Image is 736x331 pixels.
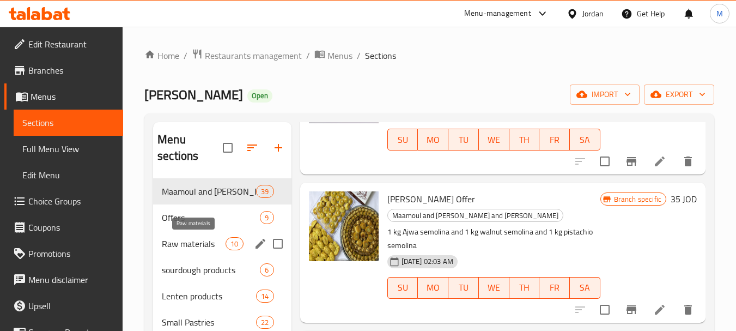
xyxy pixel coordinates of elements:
[184,49,187,62] li: /
[153,204,291,231] div: Offers9
[256,316,273,329] div: items
[28,273,114,286] span: Menu disclaimer
[256,290,273,303] div: items
[28,195,114,208] span: Choice Groups
[162,185,256,198] div: Maamoul and Petitfour and Barazek
[14,162,123,188] a: Edit Menu
[28,247,114,260] span: Promotions
[483,280,505,296] span: WE
[392,132,414,148] span: SU
[28,299,114,312] span: Upsell
[226,239,242,249] span: 10
[653,88,705,101] span: export
[14,136,123,162] a: Full Menu View
[514,132,536,148] span: TH
[247,91,272,100] span: Open
[153,178,291,204] div: Maamoul and [PERSON_NAME] and [PERSON_NAME]39
[544,132,565,148] span: FR
[653,303,666,316] a: Edit menu item
[579,88,631,101] span: import
[22,116,114,129] span: Sections
[257,317,273,328] span: 22
[162,316,256,329] div: Small Pastries
[153,283,291,309] div: Lenten products14
[392,280,414,296] span: SU
[162,211,260,224] span: Offers
[28,64,114,77] span: Branches
[162,290,256,303] span: Lenten products
[387,129,418,151] button: SU
[4,240,123,267] a: Promotions
[582,8,604,20] div: Jordan
[256,185,273,198] div: items
[448,129,479,151] button: TU
[260,213,273,223] span: 9
[28,38,114,51] span: Edit Restaurant
[309,191,379,261] img: Semolina Maamoul Offer
[28,221,114,234] span: Coupons
[644,85,714,105] button: export
[479,277,509,299] button: WE
[570,85,640,105] button: import
[153,231,291,257] div: Raw materials10edit
[483,132,505,148] span: WE
[31,90,114,103] span: Menus
[570,129,600,151] button: SA
[509,129,540,151] button: TH
[675,297,701,323] button: delete
[144,82,243,107] span: [PERSON_NAME]
[314,49,352,63] a: Menus
[239,135,265,161] span: Sort sections
[387,277,418,299] button: SU
[418,277,448,299] button: MO
[453,280,475,296] span: TU
[162,185,256,198] span: Maamoul and [PERSON_NAME] and [PERSON_NAME]
[593,298,616,321] span: Select to update
[653,155,666,168] a: Edit menu item
[4,188,123,214] a: Choice Groups
[539,277,570,299] button: FR
[14,110,123,136] a: Sections
[162,263,260,276] span: sourdough products
[544,280,565,296] span: FR
[671,191,697,207] h6: 35 JOD
[192,49,302,63] a: Restaurants management
[422,132,444,148] span: MO
[4,31,123,57] a: Edit Restaurant
[422,280,444,296] span: MO
[247,89,272,103] div: Open
[618,148,644,174] button: Branch-specific-item
[479,129,509,151] button: WE
[418,129,448,151] button: MO
[387,209,563,222] div: Maamoul and Petitfour and Barazek
[260,263,273,276] div: items
[4,267,123,293] a: Menu disclaimer
[157,131,222,164] h2: Menu sections
[4,83,123,110] a: Menus
[574,132,596,148] span: SA
[574,280,596,296] span: SA
[464,7,531,20] div: Menu-management
[593,150,616,173] span: Select to update
[357,49,361,62] li: /
[514,280,536,296] span: TH
[365,49,396,62] span: Sections
[570,277,600,299] button: SA
[448,277,479,299] button: TU
[453,132,475,148] span: TU
[153,257,291,283] div: sourdough products6
[675,148,701,174] button: delete
[306,49,310,62] li: /
[252,236,269,252] button: edit
[539,129,570,151] button: FR
[226,237,243,250] div: items
[22,168,114,182] span: Edit Menu
[387,225,600,252] p: 1 kg Ajwa semolina and 1 kg walnut semolina and 1 kg pistachio semolina
[162,237,226,250] span: Raw materials
[144,49,179,62] a: Home
[216,136,239,159] span: Select all sections
[716,8,723,20] span: M
[265,135,291,161] button: Add section
[257,291,273,302] span: 14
